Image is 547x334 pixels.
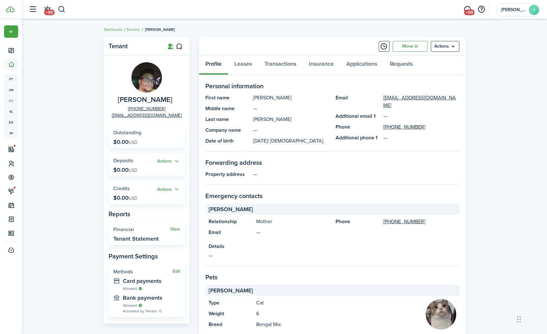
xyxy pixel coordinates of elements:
[129,195,137,202] span: USD
[157,186,180,193] button: Open menu
[41,2,53,18] a: Notifications
[113,167,137,173] p: $0.00
[205,94,250,102] panel-main-title: First name
[384,56,419,75] a: Requests
[4,117,18,128] a: eq
[157,158,180,165] button: Open menu
[113,129,141,136] span: Outstanding
[209,252,456,259] panel-main-description: —
[157,158,180,165] button: Actions
[205,105,250,112] panel-main-title: Middle name
[205,170,250,178] panel-main-title: Property address
[113,227,170,232] widget-stats-title: Financial
[209,218,253,225] panel-main-title: Relationship
[6,6,15,12] img: TenantCloud
[209,310,253,317] panel-main-title: Weight
[336,134,380,142] panel-main-title: Additional phone 1
[529,5,539,15] avatar-text: S
[383,123,425,131] a: [PHONE_NUMBER]
[113,236,159,242] widget-stats-description: Tenant Statement
[464,10,475,15] span: +99
[113,157,133,164] span: Deposits
[209,229,253,236] panel-main-title: Email
[173,269,180,274] button: Edit
[123,286,137,291] span: Allowed
[393,41,428,52] a: Move in
[123,295,180,301] widget-stats-description: Bank payments
[126,27,140,32] a: Tenants
[129,139,137,146] span: USD
[113,195,137,201] p: $0.00
[253,137,329,145] panel-main-description: [DATE]
[112,112,182,119] a: [EMAIL_ADDRESS][DOMAIN_NAME]
[379,41,390,52] button: Timeline
[476,4,487,15] button: Open resource center
[4,106,18,117] a: kl
[123,278,180,284] widget-stats-description: Card payments
[4,95,18,106] a: oc
[145,27,175,32] span: [PERSON_NAME]
[4,74,18,84] a: pt
[431,41,459,52] menu-btn: Actions
[109,43,159,50] panel-main-title: Tenant
[336,112,380,120] panel-main-title: Additional email 1
[431,41,459,52] button: Open menu
[157,186,180,193] button: Actions
[58,4,66,15] button: Search
[123,303,137,308] span: Allowed
[336,94,380,109] panel-main-title: Email
[128,105,165,112] a: [PHONE_NUMBER]
[268,137,324,144] span: | [DEMOGRAPHIC_DATA].
[256,299,419,307] panel-main-description: Cat
[256,218,329,225] panel-main-description: Mother
[109,209,185,219] panel-main-subtitle: Reports
[303,56,340,75] a: Insurance
[517,310,521,329] div: Drag
[461,2,473,18] a: Messaging
[515,304,547,334] iframe: Chat Widget
[383,218,425,225] a: [PHONE_NUMBER]
[205,81,459,91] panel-main-section-title: Personal information
[209,205,253,214] span: [PERSON_NAME]
[170,227,180,232] a: View
[104,27,122,32] a: Dashboard
[129,167,137,174] span: USD
[27,3,39,16] button: Open sidebar
[258,56,303,75] a: Transactions
[253,126,329,134] panel-main-description: —
[118,96,172,104] span: Jacob Bondon
[131,62,162,93] img: Jacob Bondon
[209,243,456,250] panel-main-title: Details
[336,123,380,131] panel-main-title: Phone
[4,128,18,138] a: in
[340,56,384,75] a: Applications
[209,299,253,307] panel-main-title: Type
[336,218,380,225] panel-main-title: Phone
[205,126,250,134] panel-main-title: Company name
[205,116,250,123] panel-main-title: Last name
[205,191,459,201] panel-main-section-title: Emergency contacts
[109,251,185,261] panel-main-subtitle: Payment Settings
[383,94,459,109] a: [EMAIL_ADDRESS][DOMAIN_NAME]
[205,158,459,167] panel-main-section-title: Forwarding address
[44,10,55,15] span: +99
[501,8,526,12] span: Sarah
[253,116,329,123] panel-main-description: [PERSON_NAME]
[4,84,18,95] a: un
[228,56,258,75] a: Leases
[113,269,173,275] widget-stats-title: Methods
[205,272,459,282] panel-main-section-title: Pets
[256,321,419,328] panel-main-description: Bengal Mix
[113,185,130,192] span: Credits
[205,285,459,296] panel-main-section-header: [PERSON_NAME]
[253,94,329,102] panel-main-description: [PERSON_NAME]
